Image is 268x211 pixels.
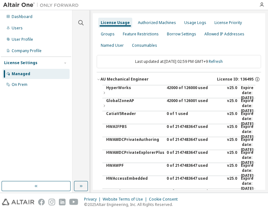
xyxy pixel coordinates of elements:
div: 0 of 2147483647 used [167,189,223,204]
div: HyperWorks [106,85,163,100]
div: Expire date: [DATE] [241,150,255,165]
div: Expire date: [DATE] [241,124,255,139]
div: User Profile [12,37,33,42]
div: v25.0 [227,85,237,100]
div: Expire date: [DATE] [241,98,255,113]
div: On Prem [12,82,27,87]
img: instagram.svg [48,199,55,205]
div: Authorized Machines [138,20,176,25]
div: v25.0 [227,111,237,126]
p: © 2025 Altair Engineering, Inc. All Rights Reserved. [84,202,181,207]
div: 0 of 2147483647 used [167,137,223,152]
div: Last updated at: [DATE] 02:59 PM GMT+9 [97,55,261,68]
div: HWAMDCPrivateExplorerPlus [106,150,163,165]
img: altair_logo.svg [2,199,34,205]
span: License ID: 136495 [217,77,254,82]
div: Named User [101,43,124,48]
div: Dashboard [12,14,32,19]
div: Expire date: [DATE] [241,163,255,178]
button: AU Mechanical EngineerLicense ID: 136495 [97,72,261,86]
button: HWAMDCPrivateAuthoring0 of 2147483647 usedv25.0Expire date:[DATE] [106,137,255,152]
div: HWAWPF [106,163,163,178]
button: HyperWorks42000 of 126000 usedv25.0Expire date:[DATE] [102,85,255,100]
div: Feature Restrictions [123,32,159,37]
div: Company Profile [12,48,42,53]
div: HWAMDCPrivateAuthoring [106,137,163,152]
div: 42000 of 126001 used [167,98,223,113]
div: Expire date: [DATE] [241,176,255,191]
div: 0 of 2147483647 used [167,150,223,165]
button: HWAIFPBS0 of 2147483647 usedv25.0Expire date:[DATE] [106,124,255,139]
a: Refresh [209,59,223,64]
div: Privacy [84,197,103,202]
div: GlobalZoneAP [106,98,163,113]
div: v25.0 [227,150,237,165]
div: Groups [101,32,115,37]
div: AU Mechanical Engineer [100,77,149,82]
div: 42000 of 126000 used [167,85,223,100]
div: License Settings [4,60,37,65]
div: 0 of 1 used [167,111,223,126]
div: Expire date: [DATE] [241,111,255,126]
div: v25.0 [227,163,237,178]
div: v25.0 [227,98,237,113]
div: Consumables [132,43,157,48]
div: Cookie Consent [149,197,181,202]
img: youtube.svg [69,199,78,205]
div: Borrow Settings [167,32,196,37]
button: HWAccessEmbedded0 of 2147483647 usedv25.0Expire date:[DATE] [106,176,255,191]
img: linkedin.svg [59,199,66,205]
div: Website Terms of Use [103,197,149,202]
div: License Priority [214,20,242,25]
div: v25.0 [227,124,237,139]
button: HWAMDCPrivateExplorerPlus0 of 2147483647 usedv25.0Expire date:[DATE] [106,150,255,165]
div: 0 of 2147483647 used [167,163,223,178]
div: HWAIFPBS [106,124,163,139]
div: HWAccessEmbedded [106,176,163,191]
div: Users [12,26,23,31]
img: facebook.svg [38,199,45,205]
div: CatiaV5Reader [106,111,163,126]
div: HWActivate [106,189,163,204]
div: Expire date: [DATE] [241,137,255,152]
div: 0 of 2147483647 used [167,176,223,191]
img: Altair One [3,2,82,8]
div: License Usage [101,20,130,25]
div: Allowed IP Addresses [204,32,244,37]
div: Managed [12,71,30,76]
div: Expire date: [DATE] [241,85,255,100]
button: HWActivate0 of 2147483647 usedv25.0Expire date:[DATE] [106,189,255,204]
button: GlobalZoneAP42000 of 126001 usedv25.0Expire date:[DATE] [102,98,255,113]
button: HWAWPF0 of 2147483647 usedv25.0Expire date:[DATE] [106,163,255,178]
div: Expire date: [DATE] [241,189,255,204]
div: v25.0 [227,176,237,191]
div: Usage Logs [184,20,206,25]
div: v25.0 [227,189,237,204]
button: CatiaV5Reader0 of 1 usedv25.0Expire date:[DATE] [106,111,255,126]
div: 0 of 2147483647 used [167,124,223,139]
div: v25.0 [227,137,237,152]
